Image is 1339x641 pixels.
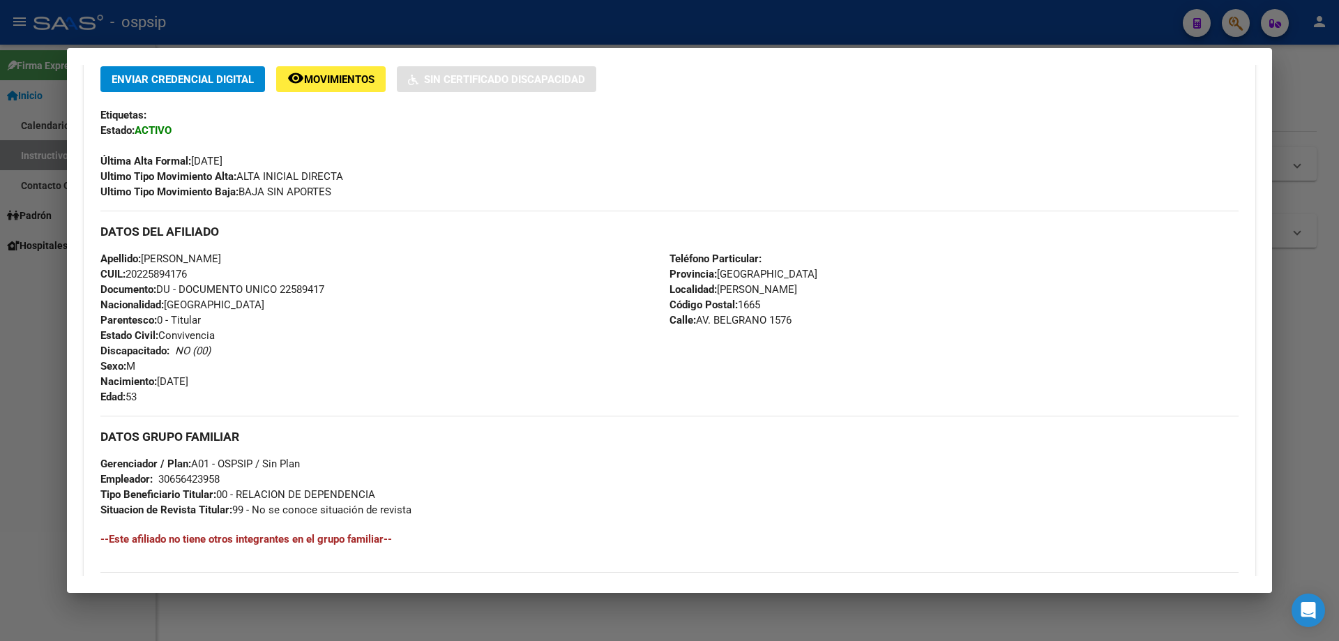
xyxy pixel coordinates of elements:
strong: Situacion de Revista Titular: [100,504,232,516]
strong: Documento: [100,283,156,296]
strong: Parentesco: [100,314,157,326]
strong: Nacimiento: [100,375,157,388]
strong: Localidad: [669,283,717,296]
strong: Gerenciador / Plan: [100,458,191,470]
strong: Empleador: [100,473,153,485]
strong: CUIL: [100,268,126,280]
span: Enviar Credencial Digital [112,73,254,86]
button: Movimientos [276,66,386,92]
span: 1665 [669,299,760,311]
strong: Apellido: [100,252,141,265]
span: [DATE] [100,155,222,167]
strong: Código Postal: [669,299,738,311]
span: [GEOGRAPHIC_DATA] [100,299,264,311]
span: M [100,360,135,372]
h3: DATOS GRUPO FAMILIAR [100,429,1239,444]
span: ALTA INICIAL DIRECTA [100,170,343,183]
h4: --Este afiliado no tiene otros integrantes en el grupo familiar-- [100,531,1239,547]
strong: Tipo Beneficiario Titular: [100,488,216,501]
span: Sin Certificado Discapacidad [424,73,585,86]
strong: Ultimo Tipo Movimiento Alta: [100,170,236,183]
strong: Etiquetas: [100,109,146,121]
span: [PERSON_NAME] [669,283,797,296]
div: Datos de Empadronamiento [84,44,1255,595]
span: 0 - Titular [100,314,201,326]
strong: Estado Civil: [100,329,158,342]
strong: Ultimo Tipo Movimiento Baja: [100,186,239,198]
strong: Sexo: [100,360,126,372]
strong: Estado: [100,124,135,137]
strong: Última Alta Formal: [100,155,191,167]
span: 53 [100,391,137,403]
i: NO (00) [175,345,211,357]
span: [PERSON_NAME] [100,252,221,265]
span: [DATE] [100,375,188,388]
span: A01 - OSPSIP / Sin Plan [100,458,300,470]
strong: Teléfono Particular: [669,252,762,265]
span: Convivencia [100,329,215,342]
strong: ACTIVO [135,124,172,137]
button: Enviar Credencial Digital [100,66,265,92]
span: AV. BELGRANO 1576 [669,314,792,326]
span: 99 - No se conoce situación de revista [100,504,411,516]
div: Open Intercom Messenger [1292,594,1325,627]
span: 00 - RELACION DE DEPENDENCIA [100,488,375,501]
span: [GEOGRAPHIC_DATA] [669,268,817,280]
h3: DATOS DEL AFILIADO [100,224,1239,239]
span: BAJA SIN APORTES [100,186,331,198]
strong: Nacionalidad: [100,299,164,311]
span: Movimientos [304,73,375,86]
mat-icon: remove_red_eye [287,70,304,86]
strong: Calle: [669,314,696,326]
strong: Edad: [100,391,126,403]
span: DU - DOCUMENTO UNICO 22589417 [100,283,324,296]
span: 20225894176 [100,268,187,280]
button: Sin Certificado Discapacidad [397,66,596,92]
div: 30656423958 [158,472,220,487]
strong: Discapacitado: [100,345,169,357]
strong: Provincia: [669,268,717,280]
